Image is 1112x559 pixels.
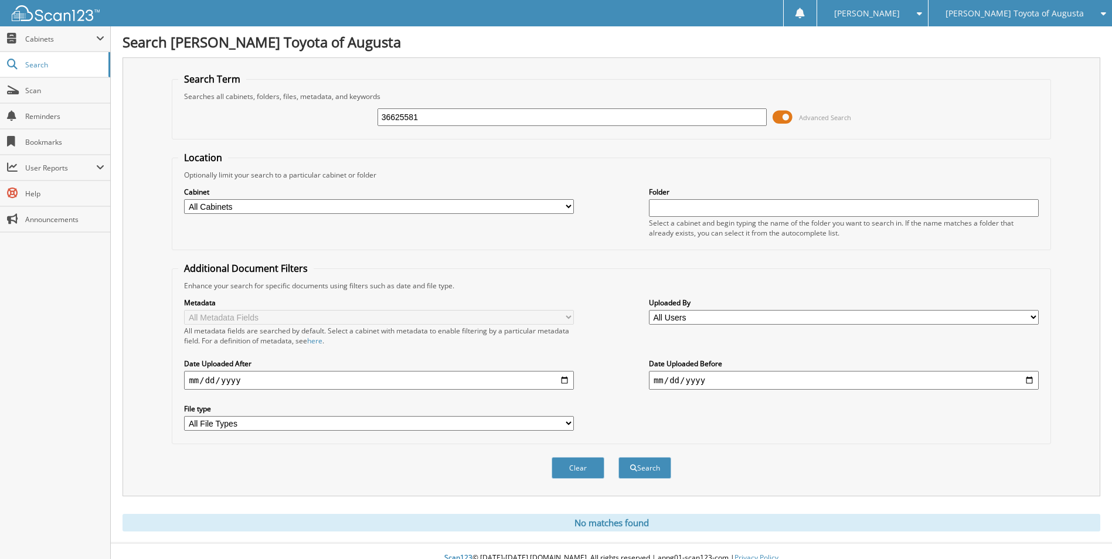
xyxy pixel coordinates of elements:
[184,371,574,390] input: start
[184,187,574,197] label: Cabinet
[178,73,246,86] legend: Search Term
[184,404,574,414] label: File type
[123,514,1100,531] div: No matches found
[649,298,1039,308] label: Uploaded By
[649,187,1039,197] label: Folder
[178,262,314,275] legend: Additional Document Filters
[12,5,100,21] img: scan123-logo-white.svg
[25,189,104,199] span: Help
[184,326,574,346] div: All metadata fields are searched by default. Select a cabinet with metadata to enable filtering b...
[552,457,604,479] button: Clear
[25,111,104,121] span: Reminders
[25,34,96,44] span: Cabinets
[649,218,1039,238] div: Select a cabinet and begin typing the name of the folder you want to search in. If the name match...
[25,60,103,70] span: Search
[25,163,96,173] span: User Reports
[649,359,1039,369] label: Date Uploaded Before
[799,113,851,122] span: Advanced Search
[834,10,900,17] span: [PERSON_NAME]
[307,336,322,346] a: here
[184,298,574,308] label: Metadata
[178,170,1044,180] div: Optionally limit your search to a particular cabinet or folder
[618,457,671,479] button: Search
[25,137,104,147] span: Bookmarks
[184,359,574,369] label: Date Uploaded After
[25,86,104,96] span: Scan
[649,371,1039,390] input: end
[123,32,1100,52] h1: Search [PERSON_NAME] Toyota of Augusta
[178,281,1044,291] div: Enhance your search for specific documents using filters such as date and file type.
[178,91,1044,101] div: Searches all cabinets, folders, files, metadata, and keywords
[25,214,104,224] span: Announcements
[178,151,228,164] legend: Location
[946,10,1084,17] span: [PERSON_NAME] Toyota of Augusta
